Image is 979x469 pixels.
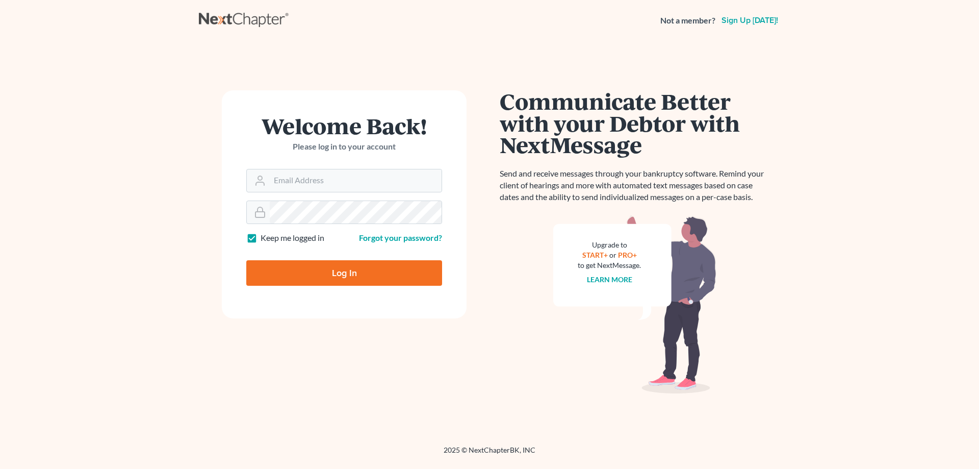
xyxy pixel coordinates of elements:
[246,115,442,137] h1: Welcome Back!
[246,141,442,153] p: Please log in to your account
[719,16,780,24] a: Sign up [DATE]!
[582,251,608,259] a: START+
[359,233,442,242] a: Forgot your password?
[587,275,632,284] a: Learn more
[199,445,780,463] div: 2025 © NextChapterBK, INC
[261,232,324,244] label: Keep me logged in
[500,90,770,156] h1: Communicate Better with your Debtor with NextMessage
[246,260,442,286] input: Log In
[500,168,770,203] p: Send and receive messages through your bankruptcy software. Remind your client of hearings and mo...
[660,15,715,27] strong: Not a member?
[618,251,637,259] a: PRO+
[609,251,616,259] span: or
[553,215,716,394] img: nextmessage_bg-59042aed3d76b12b5cd301f8e5b87938c9018125f34e5fa2b7a6b67550977c72.svg
[578,240,641,250] div: Upgrade to
[270,169,442,192] input: Email Address
[578,260,641,270] div: to get NextMessage.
